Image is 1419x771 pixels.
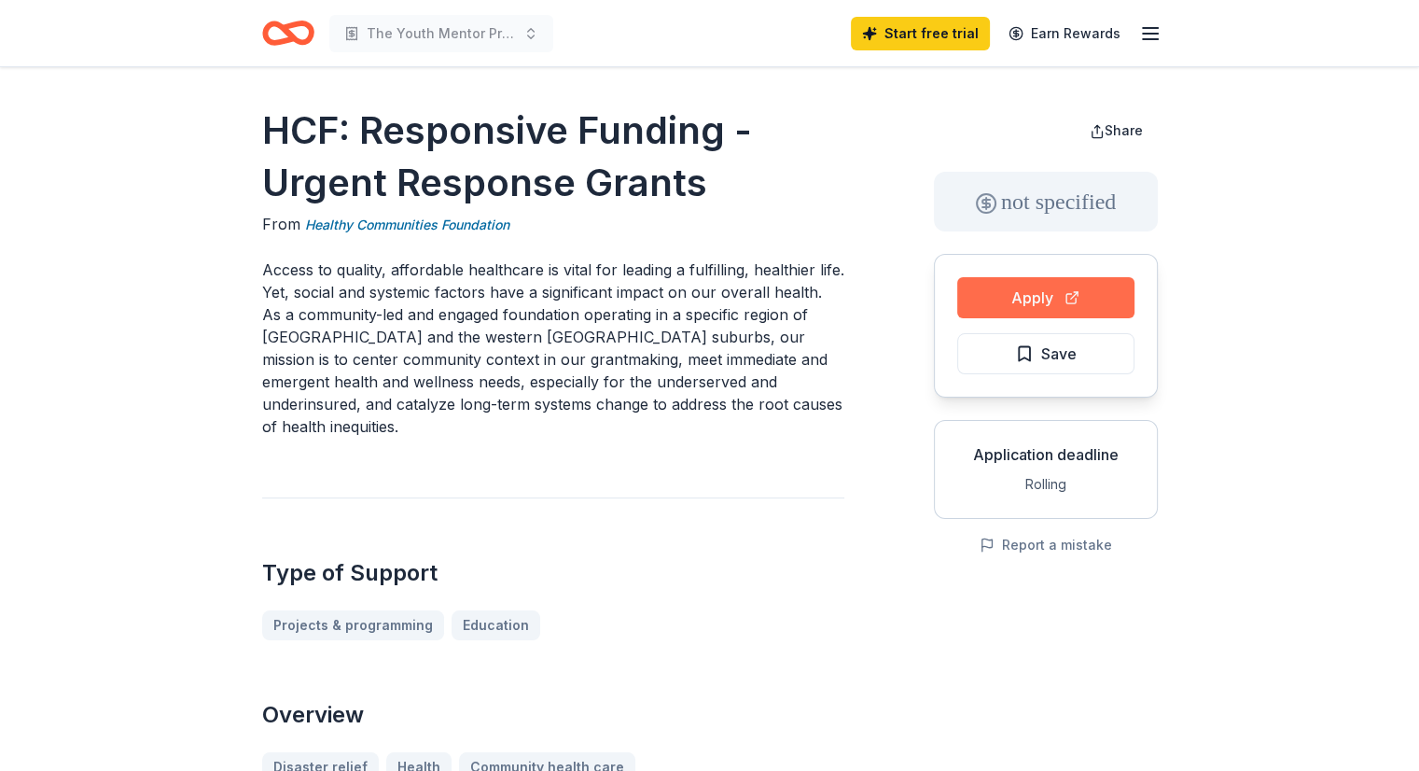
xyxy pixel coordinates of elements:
[950,473,1142,496] div: Rolling
[452,610,540,640] a: Education
[950,443,1142,466] div: Application deadline
[1105,122,1143,138] span: Share
[262,700,844,730] h2: Overview
[957,277,1134,318] button: Apply
[997,17,1132,50] a: Earn Rewards
[305,214,509,236] a: Healthy Communities Foundation
[851,17,990,50] a: Start free trial
[980,534,1112,556] button: Report a mistake
[262,259,844,438] p: Access to quality, affordable healthcare is vital for leading a fulfilling, healthier life. Yet, ...
[367,22,516,45] span: The Youth Mentor Program
[262,558,844,588] h2: Type of Support
[262,11,314,55] a: Home
[1041,342,1077,366] span: Save
[1075,112,1158,149] button: Share
[957,333,1134,374] button: Save
[329,15,553,52] button: The Youth Mentor Program
[934,172,1158,231] div: not specified
[262,610,444,640] a: Projects & programming
[262,213,844,236] div: From
[262,105,844,209] h1: HCF: Responsive Funding - Urgent Response Grants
